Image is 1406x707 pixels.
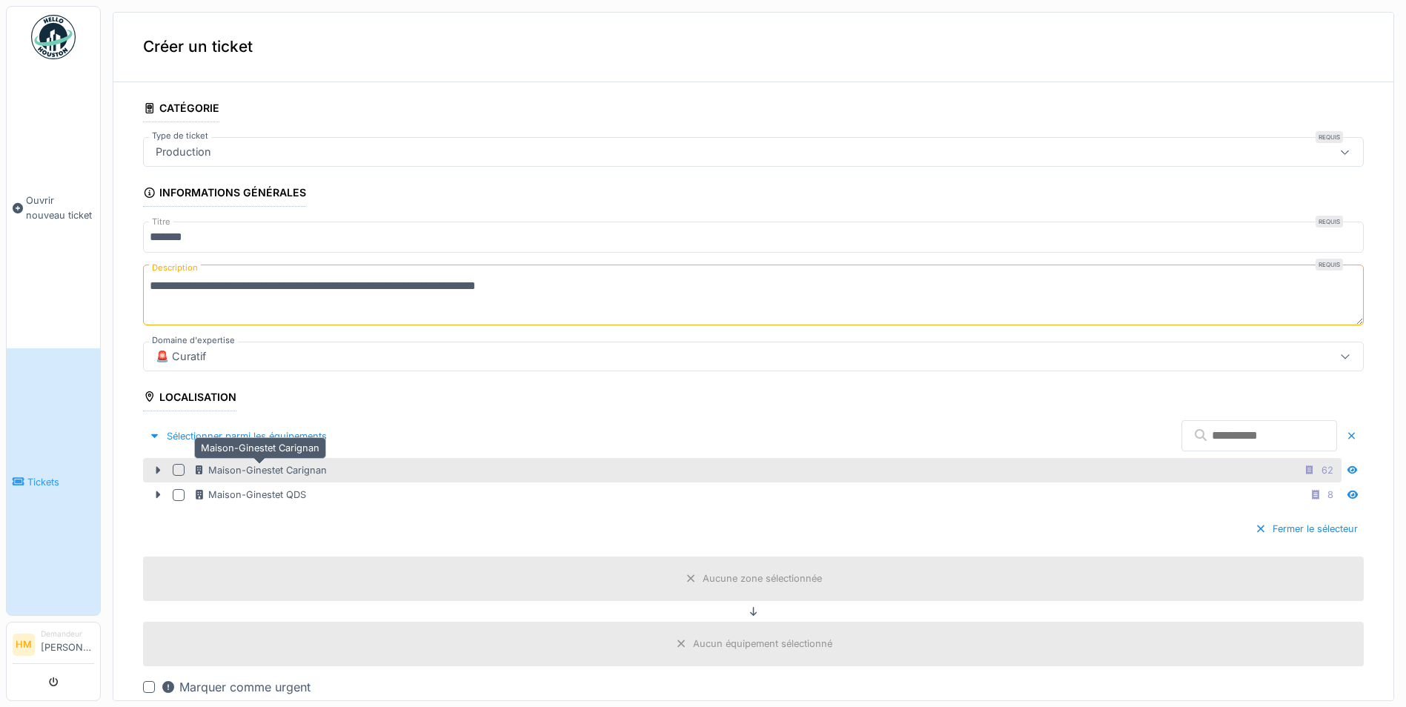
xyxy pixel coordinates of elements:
li: [PERSON_NAME] [41,628,94,660]
a: Ouvrir nouveau ticket [7,67,100,348]
div: Sélectionner parmi les équipements [143,426,333,446]
label: Description [149,259,201,277]
li: HM [13,634,35,656]
div: 8 [1327,488,1333,502]
span: Tickets [27,475,94,489]
div: Marquer comme urgent [161,678,311,696]
div: Fermer le sélecteur [1249,519,1364,539]
label: Domaine d'expertise [149,334,238,347]
div: Requis [1316,259,1343,270]
label: Titre [149,216,173,228]
span: Ouvrir nouveau ticket [26,193,94,222]
div: Créer un ticket [113,11,1393,82]
div: Production [150,144,217,160]
a: HM Demandeur[PERSON_NAME] [13,628,94,664]
div: Requis [1316,131,1343,143]
div: Maison-Ginestet Carignan [193,463,327,477]
div: Maison-Ginestet QDS [193,488,306,502]
img: Badge_color-CXgf-gQk.svg [31,15,76,59]
div: 🚨 Curatif [150,348,212,365]
div: Informations générales [143,182,306,207]
div: Demandeur [41,628,94,640]
div: Catégorie [143,97,219,122]
div: Aucune zone sélectionnée [703,571,822,585]
a: Tickets [7,348,100,615]
label: Type de ticket [149,130,211,142]
div: Localisation [143,386,236,411]
div: Requis [1316,216,1343,228]
div: Aucun équipement sélectionné [693,637,832,651]
div: Maison-Ginestet Carignan [194,437,326,459]
div: 62 [1322,463,1333,477]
